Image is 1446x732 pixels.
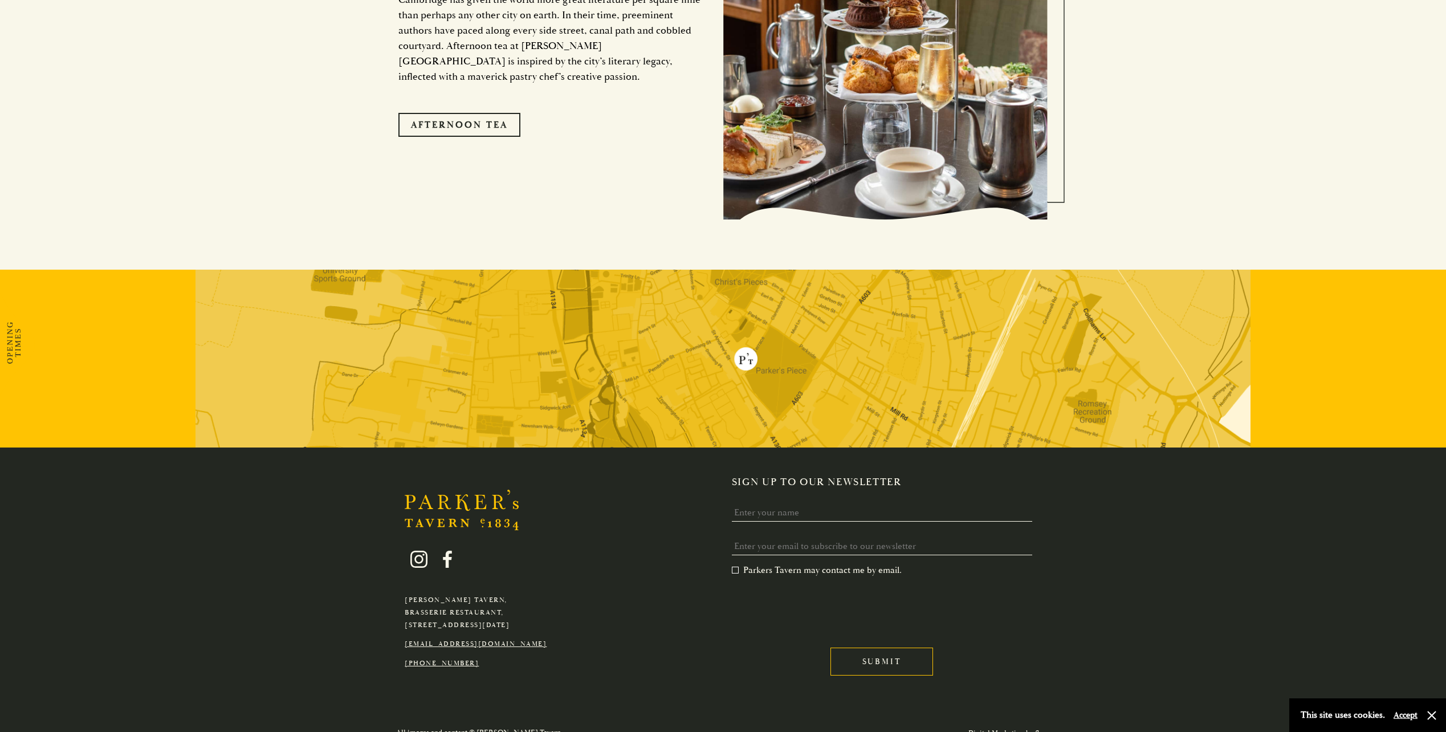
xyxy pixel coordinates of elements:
p: This site uses cookies. [1301,707,1385,723]
input: Enter your name [732,504,1032,522]
a: [PHONE_NUMBER] [405,659,479,668]
h2: Sign up to our newsletter [732,476,1041,489]
a: [EMAIL_ADDRESS][DOMAIN_NAME] [405,640,547,648]
input: Enter your email to subscribe to our newsletter [732,538,1032,555]
button: Close and accept [1426,710,1437,721]
label: Parkers Tavern may contact me by email. [732,564,902,576]
p: [PERSON_NAME] Tavern, Brasserie Restaurant, [STREET_ADDRESS][DATE] [405,594,547,631]
input: Submit [830,648,933,676]
a: Afternoon Tea [398,113,520,137]
img: map [195,270,1251,448]
button: Accept [1394,710,1418,721]
iframe: reCAPTCHA [732,585,905,629]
